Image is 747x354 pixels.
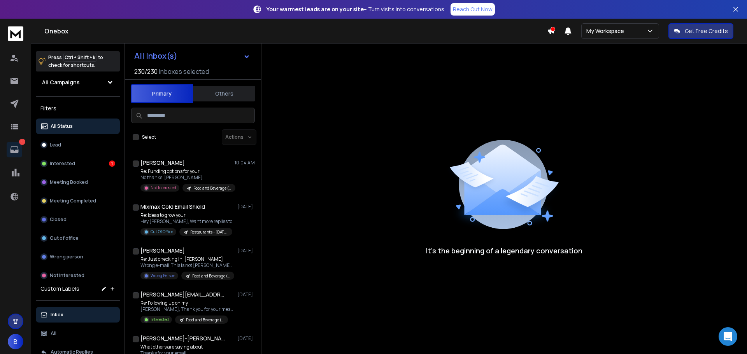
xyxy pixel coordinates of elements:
[426,245,582,256] p: It’s the beginning of a legendary conversation
[267,5,364,13] strong: Your warmest leads are on your site
[63,53,96,62] span: Ctrl + Shift + k
[719,327,737,346] div: Open Intercom Messenger
[140,344,232,350] p: What others are saying about
[685,27,728,35] p: Get Free Credits
[36,119,120,134] button: All Status
[50,235,79,241] p: Out of office
[36,75,120,90] button: All Campaigns
[267,5,444,13] p: – Turn visits into conversations
[36,212,120,227] button: Closed
[668,23,733,39] button: Get Free Credits
[36,193,120,209] button: Meeting Completed
[36,230,120,246] button: Out of office
[8,334,23,349] button: B
[186,317,223,323] p: Food and Beverage (General) - [DATE]
[50,216,67,223] p: Closed
[19,139,25,145] p: 1
[36,174,120,190] button: Meeting Booked
[36,103,120,114] h3: Filters
[140,306,234,312] p: [PERSON_NAME], Thank you for your message.
[51,123,73,129] p: All Status
[51,312,63,318] p: Inbox
[36,156,120,171] button: Interested1
[140,212,232,218] p: Re: Ideas to grow your
[140,159,185,167] h1: [PERSON_NAME]
[140,335,226,342] h1: [PERSON_NAME]-[PERSON_NAME]
[40,285,79,293] h3: Custom Labels
[36,137,120,153] button: Lead
[451,3,495,16] a: Reach Out Now
[140,168,234,174] p: Re: Funding options for your
[151,185,176,191] p: Not Interested
[50,254,83,260] p: Wrong person
[140,256,234,262] p: Re: Just checking in, [PERSON_NAME]
[50,142,61,148] p: Lead
[50,179,88,185] p: Meeting Booked
[237,291,255,298] p: [DATE]
[140,218,232,225] p: Hey [PERSON_NAME], Want more replies to
[140,247,185,255] h1: [PERSON_NAME]
[51,330,56,337] p: All
[235,160,255,166] p: 10:04 AM
[190,229,228,235] p: Restaurants - [DATE]
[42,78,80,86] h1: All Campaigns
[134,67,158,76] span: 230 / 230
[44,26,547,36] h1: Onebox
[36,326,120,341] button: All
[453,5,493,13] p: Reach Out Now
[36,268,120,283] button: Not Interested
[50,160,75,167] p: Interested
[142,134,156,140] label: Select
[140,262,234,269] p: Wrong e-mail This is not [PERSON_NAME].. Sent
[237,204,255,210] p: [DATE]
[36,249,120,265] button: Wrong person
[36,307,120,323] button: Inbox
[134,52,177,60] h1: All Inbox(s)
[50,272,84,279] p: Not Interested
[140,291,226,298] h1: [PERSON_NAME][EMAIL_ADDRESS][DOMAIN_NAME]
[50,198,96,204] p: Meeting Completed
[140,300,234,306] p: Re: Following up on my
[8,26,23,41] img: logo
[193,85,255,102] button: Others
[151,273,175,279] p: Wrong Person
[140,203,205,211] h1: Mixmax Cold Email Shield
[109,160,115,167] div: 1
[48,54,103,69] p: Press to check for shortcuts.
[151,229,173,235] p: Out Of Office
[140,174,234,181] p: No thanks. [PERSON_NAME]
[193,185,231,191] p: Food and Beverage (General) - [DATE]
[586,27,627,35] p: My Workspace
[192,273,230,279] p: Food and Beverage (General) - [DATE]
[131,84,193,103] button: Primary
[159,67,209,76] h3: Inboxes selected
[237,248,255,254] p: [DATE]
[128,48,256,64] button: All Inbox(s)
[237,335,255,342] p: [DATE]
[7,142,22,157] a: 1
[151,317,169,323] p: Interested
